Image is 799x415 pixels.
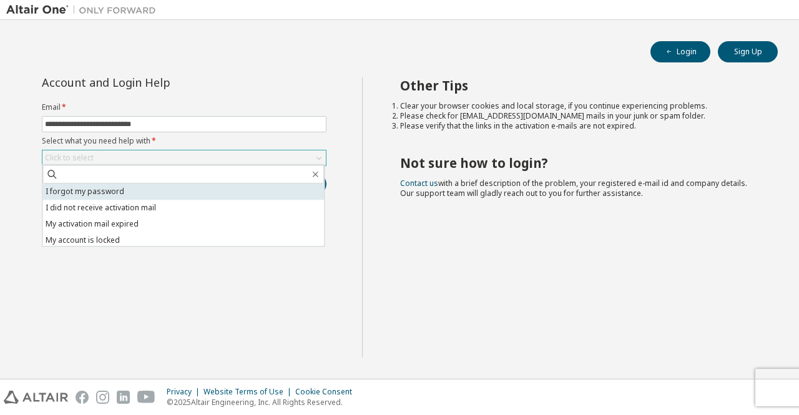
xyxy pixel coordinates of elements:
[400,111,756,121] li: Please check for [EMAIL_ADDRESS][DOMAIN_NAME] mails in your junk or spam folder.
[42,102,326,112] label: Email
[295,387,360,397] div: Cookie Consent
[42,136,326,146] label: Select what you need help with
[400,77,756,94] h2: Other Tips
[400,178,438,188] a: Contact us
[45,153,94,163] div: Click to select
[96,391,109,404] img: instagram.svg
[400,155,756,171] h2: Not sure how to login?
[400,178,747,198] span: with a brief description of the problem, your registered e-mail id and company details. Our suppo...
[137,391,155,404] img: youtube.svg
[718,41,778,62] button: Sign Up
[4,391,68,404] img: altair_logo.svg
[167,387,203,397] div: Privacy
[42,77,270,87] div: Account and Login Help
[42,183,324,200] li: I forgot my password
[6,4,162,16] img: Altair One
[650,41,710,62] button: Login
[117,391,130,404] img: linkedin.svg
[400,101,756,111] li: Clear your browser cookies and local storage, if you continue experiencing problems.
[76,391,89,404] img: facebook.svg
[167,397,360,408] p: © 2025 Altair Engineering, Inc. All Rights Reserved.
[400,121,756,131] li: Please verify that the links in the activation e-mails are not expired.
[203,387,295,397] div: Website Terms of Use
[42,150,326,165] div: Click to select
